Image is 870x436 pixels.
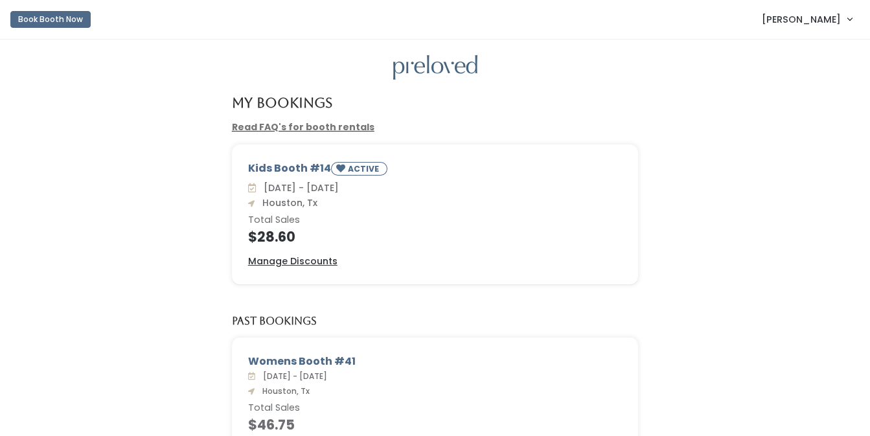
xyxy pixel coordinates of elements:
[232,95,332,110] h4: My Bookings
[393,55,477,80] img: preloved logo
[248,403,623,413] h6: Total Sales
[232,316,317,327] h5: Past Bookings
[258,371,327,382] span: [DATE] - [DATE]
[10,5,91,34] a: Book Booth Now
[248,255,338,268] u: Manage Discounts
[248,161,623,181] div: Kids Booth #14
[762,12,841,27] span: [PERSON_NAME]
[257,196,317,209] span: Houston, Tx
[10,11,91,28] button: Book Booth Now
[348,163,382,174] small: ACTIVE
[248,215,623,225] h6: Total Sales
[257,385,310,396] span: Houston, Tx
[248,417,623,432] h4: $46.75
[749,5,865,33] a: [PERSON_NAME]
[248,255,338,268] a: Manage Discounts
[258,181,339,194] span: [DATE] - [DATE]
[248,229,623,244] h4: $28.60
[232,120,374,133] a: Read FAQ's for booth rentals
[248,354,623,369] div: Womens Booth #41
